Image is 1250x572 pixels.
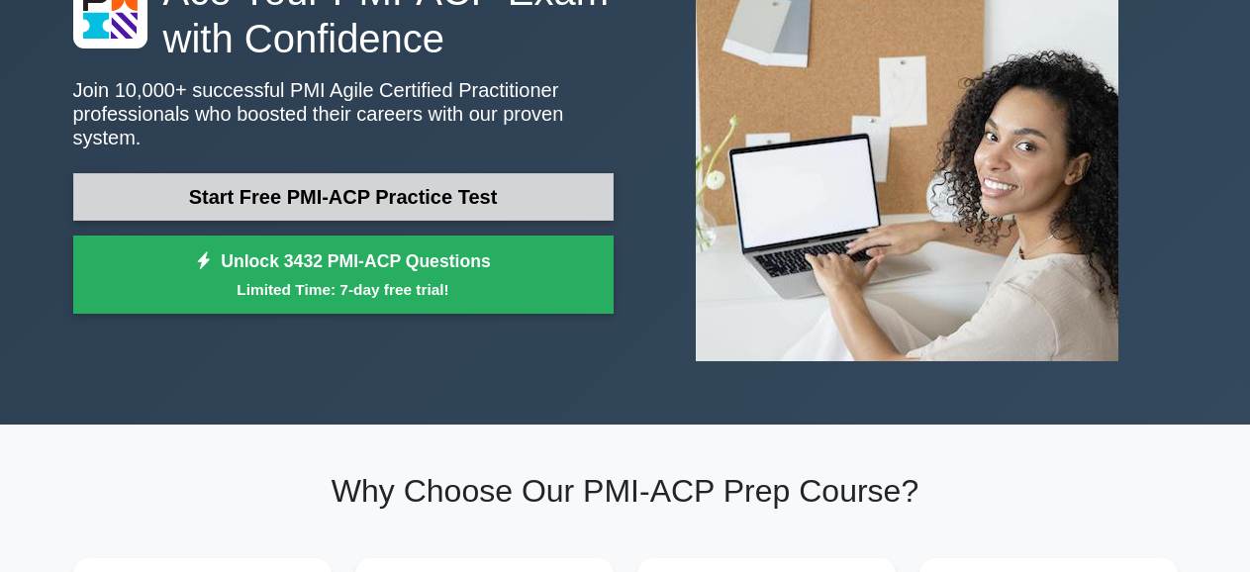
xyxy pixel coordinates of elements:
[73,173,614,221] a: Start Free PMI-ACP Practice Test
[73,472,1178,510] h2: Why Choose Our PMI-ACP Prep Course?
[73,78,614,149] p: Join 10,000+ successful PMI Agile Certified Practitioner professionals who boosted their careers ...
[98,278,589,301] small: Limited Time: 7-day free trial!
[73,236,614,315] a: Unlock 3432 PMI-ACP QuestionsLimited Time: 7-day free trial!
